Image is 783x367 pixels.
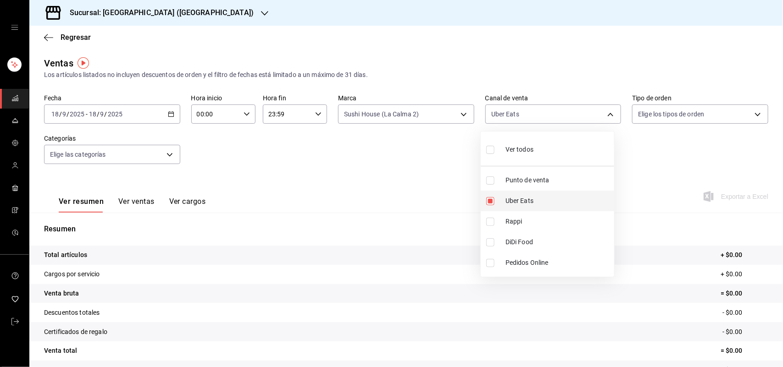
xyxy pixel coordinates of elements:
span: Pedidos Online [505,258,611,268]
span: DiDi Food [505,237,611,247]
span: Ver todos [505,145,533,154]
span: Rappi [505,217,611,226]
span: Punto de venta [505,175,611,185]
img: Tooltip marker [78,57,89,69]
span: Uber Eats [505,196,611,206]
